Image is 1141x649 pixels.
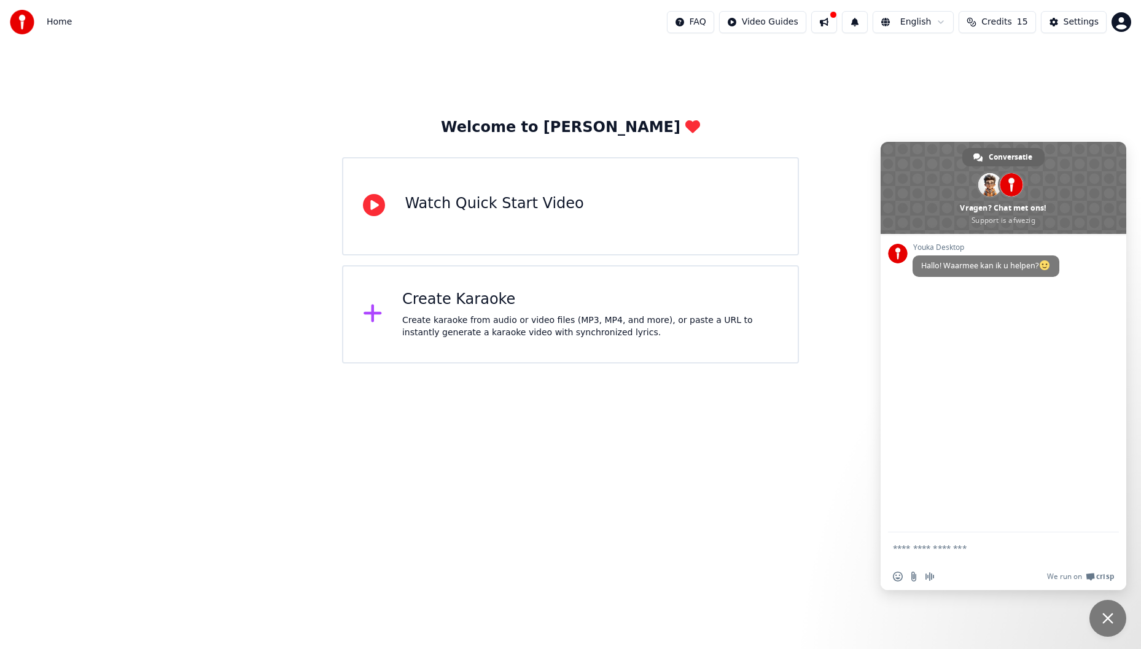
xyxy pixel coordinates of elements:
div: Watch Quick Start Video [405,194,583,214]
textarea: Typ een bericht... [893,532,1089,563]
button: Video Guides [719,11,806,33]
span: Hallo! Waarmee kan ik u helpen? [921,260,1051,271]
span: Crisp [1096,572,1114,581]
span: We run on [1047,572,1082,581]
div: Settings [1064,16,1099,28]
button: FAQ [667,11,714,33]
div: Welcome to [PERSON_NAME] [441,118,700,138]
span: Audiobericht opnemen [925,572,935,581]
span: Emoji invoegen [893,572,903,581]
span: Credits [981,16,1011,28]
span: Conversatie [989,148,1032,166]
img: youka [10,10,34,34]
nav: breadcrumb [47,16,72,28]
a: We run onCrisp [1047,572,1114,581]
span: Stuur een bestand [909,572,919,581]
div: Create karaoke from audio or video files (MP3, MP4, and more), or paste a URL to instantly genera... [402,314,778,339]
div: Create Karaoke [402,290,778,309]
span: Youka Desktop [913,243,1059,252]
a: Conversatie [962,148,1045,166]
a: Chat sluiten [1089,600,1126,637]
button: Credits15 [959,11,1035,33]
span: Home [47,16,72,28]
button: Settings [1041,11,1107,33]
span: 15 [1017,16,1028,28]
